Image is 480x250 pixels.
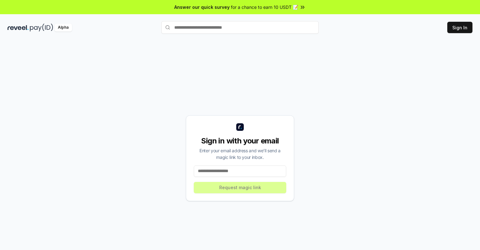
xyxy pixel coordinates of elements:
[54,24,72,32] div: Alpha
[30,24,53,32] img: pay_id
[8,24,29,32] img: reveel_dark
[236,123,244,131] img: logo_small
[231,4,298,10] span: for a chance to earn 10 USDT 📝
[447,22,472,33] button: Sign In
[194,147,286,160] div: Enter your email address and we’ll send a magic link to your inbox.
[194,136,286,146] div: Sign in with your email
[174,4,230,10] span: Answer our quick survey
